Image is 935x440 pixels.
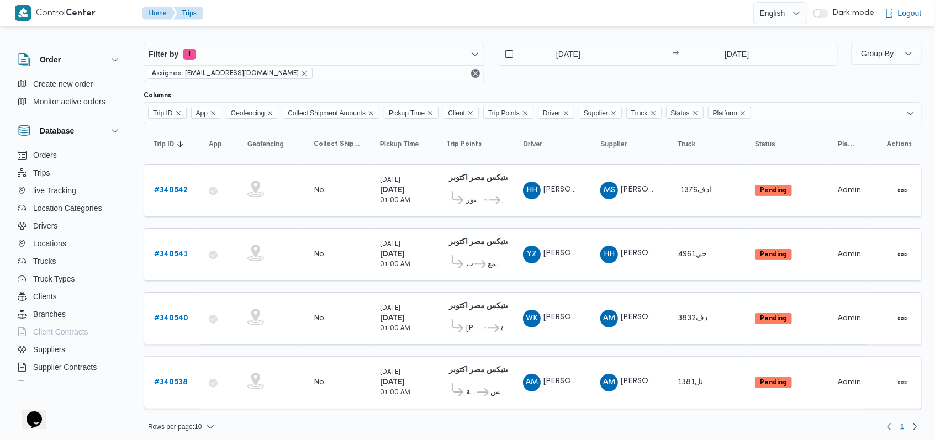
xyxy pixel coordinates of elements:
span: Admin [838,379,861,386]
div: Muhammad Slah Abad Alhada Abad Alhamaid [600,182,618,199]
div: Husam Hassan Zain Jmuaah [600,246,618,263]
span: Client [448,107,465,119]
span: Admin [838,251,861,258]
small: 01:00 AM [380,390,410,396]
span: Admin [838,187,861,194]
b: Center [66,9,96,18]
a: #340541 [154,248,188,261]
button: Logout [880,2,926,24]
div: Hada Hassan Hassan Muhammad Yousf [523,182,541,199]
button: Order [18,53,122,66]
button: Actions [894,182,911,199]
b: Pending [760,251,787,258]
span: Status [666,107,704,119]
img: X8yXhbKr1z7QwAAAABJRU5ErkJggg== [15,5,31,21]
div: No [314,378,324,388]
span: live Tracking [33,184,76,197]
span: Geofencing [247,140,284,149]
span: مخزن قباء الزقازيق [502,194,504,207]
span: HH [604,246,615,263]
button: Create new order [13,75,126,93]
small: [DATE] [380,241,400,247]
small: 01:00 AM [380,198,410,204]
b: اجيليتى لوجيستيكس مصر اكتوبر [449,174,550,182]
b: Pending [760,379,787,386]
span: Orders [33,149,57,162]
span: Actions [887,140,912,149]
span: Branches [33,308,66,321]
b: # 340541 [154,251,188,258]
span: Trucks [33,255,56,268]
b: [DATE] [380,187,405,194]
button: Remove App from selection in this group [210,110,216,116]
button: Status [751,135,822,153]
span: [PERSON_NAME] [PERSON_NAME] [543,314,672,321]
span: Platform [708,107,752,119]
button: Monitor active orders [13,93,126,110]
span: AM [526,374,538,391]
button: Remove Supplier from selection in this group [610,110,617,116]
span: Driver [523,140,542,149]
input: Press the down key to open a popover containing a calendar. [682,43,792,65]
button: Driver [519,135,585,153]
span: Filter by [149,47,178,61]
span: Driver [538,107,574,119]
button: Remove Pickup Time from selection in this group [427,110,434,116]
svg: Sorted in descending order [176,140,185,149]
button: Trip IDSorted in descending order [149,135,193,153]
span: 1 active filters [183,49,196,60]
span: Pending [755,249,792,260]
span: Trip ID [153,107,173,119]
b: # 340540 [154,315,188,322]
button: Remove Status from selection in this group [692,110,699,116]
button: Remove Platform from selection in this group [739,110,746,116]
b: Pending [760,315,787,322]
span: Status [671,107,690,119]
span: [PERSON_NAME] [PERSON_NAME] [543,378,672,385]
span: Trip Points [483,107,533,119]
span: Collect Shipment Amounts [288,107,366,119]
span: Monitor active orders [33,95,105,108]
span: Trip Points [488,107,520,119]
span: WK [526,310,538,327]
span: Platform [838,140,857,149]
span: Drivers [33,219,57,232]
span: Devices [33,378,61,391]
span: نل1381 [678,379,703,386]
div: No [314,185,324,195]
button: Truck [673,135,739,153]
span: Pending [755,185,792,196]
button: Open list of options [906,109,915,118]
span: App [191,107,221,119]
span: HH [526,182,537,199]
button: Branches [13,305,126,323]
span: Truck Types [33,272,75,285]
span: Status [755,140,775,149]
span: Clients [33,290,57,303]
b: [DATE] [380,315,405,322]
button: Remove Collect Shipment Amounts from selection in this group [368,110,374,116]
a: #340540 [154,312,188,325]
span: Trip Points [446,140,482,149]
span: Trip ID; Sorted in descending order [154,140,174,149]
span: Client Contracts [33,325,88,338]
span: App [196,107,208,119]
small: [DATE] [380,305,400,311]
span: Suppliers [33,343,65,356]
span: YZ [527,246,537,263]
button: Remove Truck from selection in this group [650,110,657,116]
button: Trucks [13,252,126,270]
span: Pending [755,377,792,388]
span: Supplier [584,107,608,119]
span: Locations [33,237,66,250]
span: Pickup Time [384,107,439,119]
b: [DATE] [380,251,405,258]
span: Truck [626,107,662,119]
b: Pending [760,187,787,194]
span: Geofencing [231,107,265,119]
b: اجيليتى لوجيستيكس مصر اكتوبر [449,238,550,246]
button: Orders [13,146,126,164]
span: Supplier [600,140,627,149]
span: اسواق بنده ماركت العبور [466,194,483,207]
span: AM [603,310,615,327]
